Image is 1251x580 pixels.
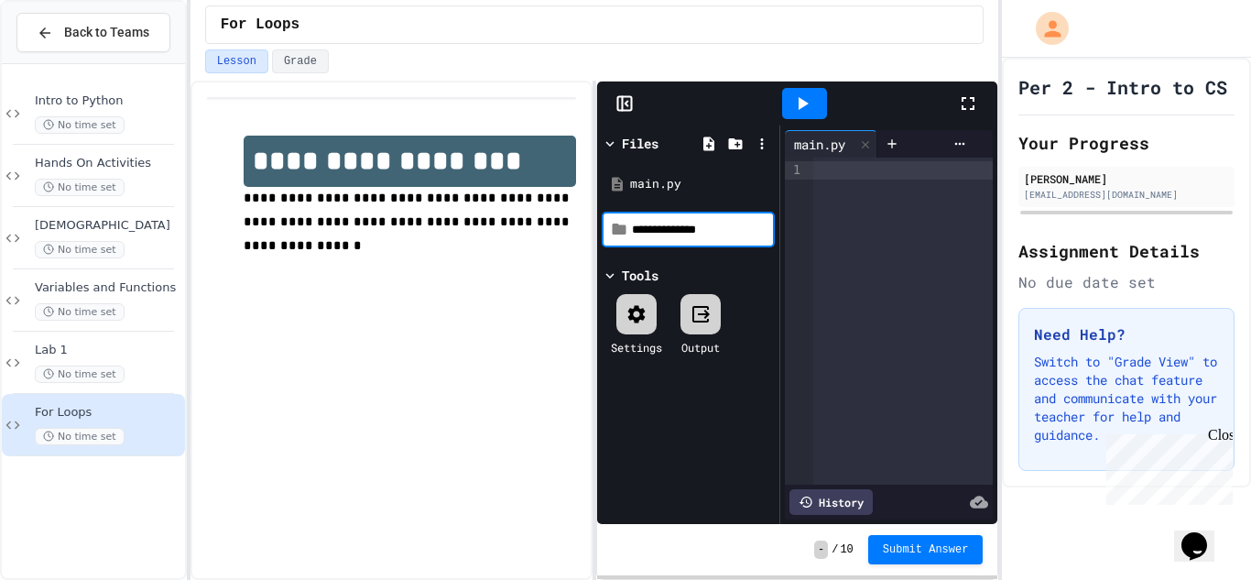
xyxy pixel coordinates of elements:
[1018,74,1227,100] h1: Per 2 - Intro to CS
[35,428,125,445] span: No time set
[35,241,125,258] span: No time set
[785,130,877,158] div: main.py
[35,93,181,109] span: Intro to Python
[35,303,125,321] span: No time set
[64,23,149,42] span: Back to Teams
[1018,130,1235,156] h2: Your Progress
[622,266,658,285] div: Tools
[1174,507,1233,562] iframe: chat widget
[814,541,828,559] span: -
[35,343,181,358] span: Lab 1
[681,339,720,356] div: Output
[16,13,170,52] button: Back to Teams
[868,535,984,564] button: Submit Answer
[630,175,773,193] div: main.py
[35,405,181,421] span: For Loops
[1018,271,1235,293] div: No due date set
[785,161,803,180] div: 1
[840,542,853,557] span: 10
[35,179,125,196] span: No time set
[7,7,126,116] div: Chat with us now!Close
[205,49,268,73] button: Lesson
[1034,323,1219,345] h3: Need Help?
[1017,7,1073,49] div: My Account
[1099,427,1233,505] iframe: chat widget
[883,542,969,557] span: Submit Answer
[35,218,181,234] span: [DEMOGRAPHIC_DATA]
[35,366,125,383] span: No time set
[622,134,658,153] div: Files
[1034,353,1219,444] p: Switch to "Grade View" to access the chat feature and communicate with your teacher for help and ...
[1018,238,1235,264] h2: Assignment Details
[832,542,838,557] span: /
[35,280,181,296] span: Variables and Functions
[221,14,299,36] span: For Loops
[785,135,854,154] div: main.py
[272,49,329,73] button: Grade
[35,116,125,134] span: No time set
[789,489,873,515] div: History
[1024,170,1229,187] div: [PERSON_NAME]
[1024,188,1229,202] div: [EMAIL_ADDRESS][DOMAIN_NAME]
[35,156,181,171] span: Hands On Activities
[611,339,662,356] div: Settings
